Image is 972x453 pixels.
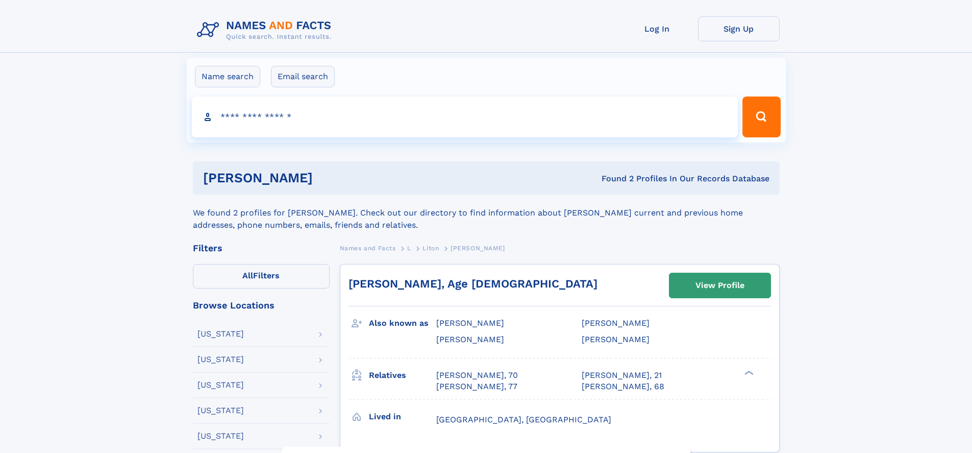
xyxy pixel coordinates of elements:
[193,301,330,310] div: Browse Locations
[369,367,436,384] h3: Relatives
[197,432,244,440] div: [US_STATE]
[436,415,611,424] span: [GEOGRAPHIC_DATA], [GEOGRAPHIC_DATA]
[582,335,650,344] span: [PERSON_NAME]
[271,66,335,87] label: Email search
[742,97,780,137] button: Search Button
[669,273,770,298] a: View Profile
[407,245,411,252] span: L
[422,245,439,252] span: Liton
[436,381,517,392] a: [PERSON_NAME], 77
[422,242,439,254] a: Liton
[407,242,411,254] a: L
[197,407,244,415] div: [US_STATE]
[197,381,244,389] div: [US_STATE]
[742,369,754,376] div: ❯
[451,245,505,252] span: [PERSON_NAME]
[242,271,253,280] span: All
[436,370,518,381] a: [PERSON_NAME], 70
[193,16,340,44] img: Logo Names and Facts
[193,195,780,231] div: We found 2 profiles for [PERSON_NAME]. Check out our directory to find information about [PERSON_...
[457,173,769,184] div: Found 2 Profiles In Our Records Database
[195,66,260,87] label: Name search
[582,370,662,381] a: [PERSON_NAME], 21
[369,408,436,425] h3: Lived in
[340,242,396,254] a: Names and Facts
[369,315,436,332] h3: Also known as
[582,381,664,392] a: [PERSON_NAME], 68
[695,274,744,297] div: View Profile
[698,16,780,41] a: Sign Up
[197,330,244,338] div: [US_STATE]
[203,172,457,184] h1: [PERSON_NAME]
[193,264,330,289] label: Filters
[582,318,650,328] span: [PERSON_NAME]
[192,97,738,137] input: search input
[193,244,330,253] div: Filters
[436,318,504,328] span: [PERSON_NAME]
[616,16,698,41] a: Log In
[197,355,244,364] div: [US_STATE]
[348,277,597,290] a: [PERSON_NAME], Age [DEMOGRAPHIC_DATA]
[436,335,504,344] span: [PERSON_NAME]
